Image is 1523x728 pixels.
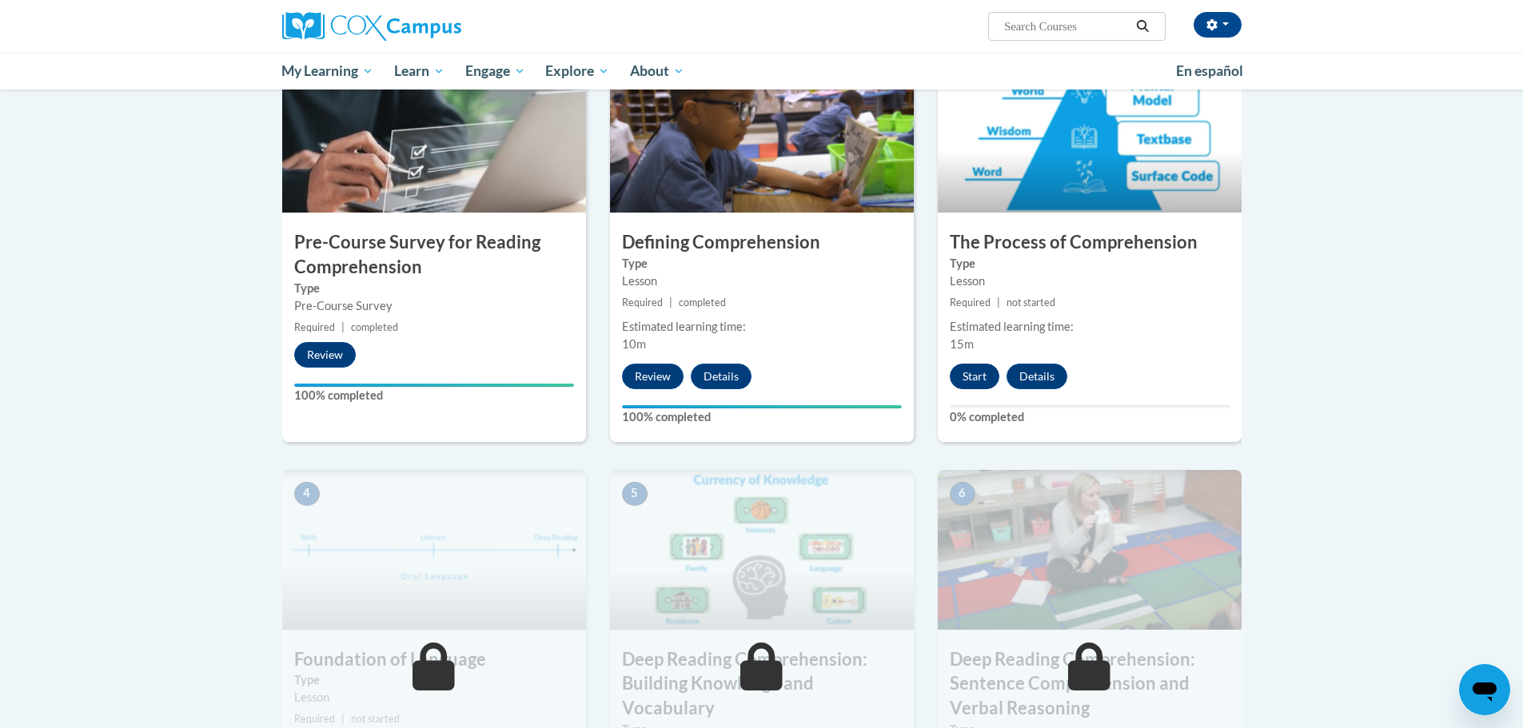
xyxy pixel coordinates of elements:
[630,62,684,81] span: About
[1130,17,1154,36] button: Search
[679,296,726,308] span: completed
[610,470,914,630] img: Course Image
[282,12,586,41] a: Cox Campus
[282,12,461,41] img: Cox Campus
[258,53,1266,90] div: Main menu
[1194,12,1242,38] button: Account Settings
[938,470,1242,630] img: Course Image
[272,53,385,90] a: My Learning
[950,408,1230,426] label: 0% completed
[455,53,536,90] a: Engage
[622,318,902,336] div: Estimated learning time:
[535,53,620,90] a: Explore
[1007,364,1067,389] button: Details
[622,337,646,351] span: 10m
[351,713,400,725] span: not started
[950,296,991,308] span: Required
[294,342,356,368] button: Review
[1176,62,1243,79] span: En español
[294,297,574,315] div: Pre-Course Survey
[351,321,398,333] span: completed
[1003,17,1130,36] input: Search Courses
[282,230,586,280] h3: Pre-Course Survey for Reading Comprehension
[691,364,752,389] button: Details
[622,482,648,506] span: 5
[294,713,335,725] span: Required
[294,671,574,689] label: Type
[622,273,902,290] div: Lesson
[394,62,445,81] span: Learn
[620,53,695,90] a: About
[669,296,672,308] span: |
[950,255,1230,273] label: Type
[1166,54,1254,88] a: En español
[465,62,525,81] span: Engage
[938,230,1242,255] h3: The Process of Comprehension
[1459,664,1510,715] iframe: Button to launch messaging window
[610,53,914,213] img: Course Image
[294,689,574,706] div: Lesson
[1007,296,1055,308] span: not started
[950,318,1230,336] div: Estimated learning time:
[282,647,586,672] h3: Foundation of Language
[622,364,684,389] button: Review
[294,321,335,333] span: Required
[622,405,902,408] div: Your progress
[610,230,914,255] h3: Defining Comprehension
[294,384,574,387] div: Your progress
[545,62,609,81] span: Explore
[622,255,902,273] label: Type
[341,713,345,725] span: |
[294,280,574,297] label: Type
[938,53,1242,213] img: Course Image
[610,647,914,721] h3: Deep Reading Comprehension: Building Knowledge and Vocabulary
[950,337,974,351] span: 15m
[341,321,345,333] span: |
[384,53,455,90] a: Learn
[950,482,975,506] span: 6
[622,408,902,426] label: 100% completed
[294,482,320,506] span: 4
[294,387,574,404] label: 100% completed
[950,364,999,389] button: Start
[997,296,1000,308] span: |
[282,53,586,213] img: Course Image
[622,296,663,308] span: Required
[282,470,586,630] img: Course Image
[938,647,1242,721] h3: Deep Reading Comprehension: Sentence Comprehension and Verbal Reasoning
[281,62,373,81] span: My Learning
[950,273,1230,290] div: Lesson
